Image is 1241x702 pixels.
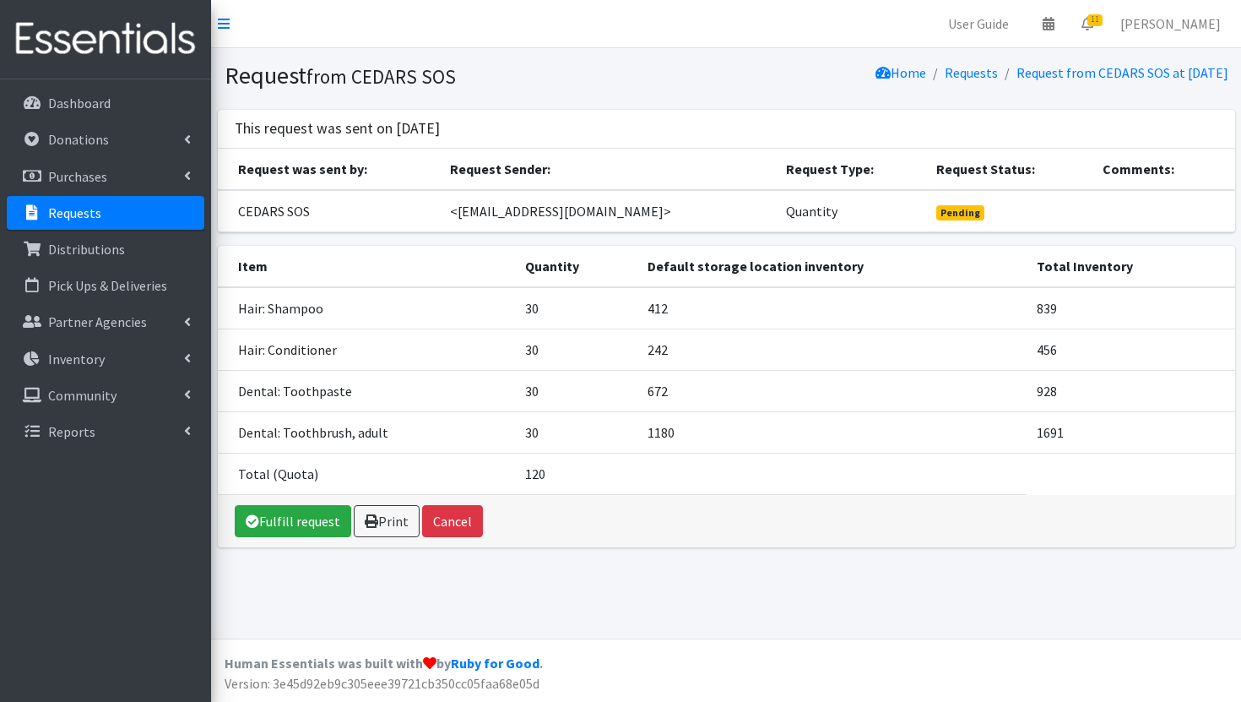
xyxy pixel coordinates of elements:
th: Quantity [515,246,637,287]
th: Request Sender: [440,149,776,190]
small: from CEDARS SOS [306,64,456,89]
button: Cancel [422,505,483,537]
p: Pick Ups & Deliveries [48,277,167,294]
td: 30 [515,329,637,370]
th: Request Type: [776,149,926,190]
h3: This request was sent on [DATE] [235,120,440,138]
span: Pending [936,205,984,220]
td: Dental: Toothpaste [218,370,515,411]
a: Partner Agencies [7,305,204,339]
td: 456 [1027,329,1235,370]
td: 1180 [637,411,1027,453]
a: Ruby for Good [451,655,539,672]
td: 30 [515,370,637,411]
a: Requests [945,64,998,81]
a: Request from CEDARS SOS at [DATE] [1016,64,1228,81]
td: Hair: Shampoo [218,287,515,329]
a: Reports [7,415,204,449]
td: Quantity [776,190,926,232]
th: Comments: [1092,149,1235,190]
p: Requests [48,204,101,221]
td: 928 [1027,370,1235,411]
td: Hair: Conditioner [218,329,515,370]
p: Community [48,387,117,404]
td: 30 [515,411,637,453]
h1: Request [225,61,720,90]
a: User Guide [935,7,1022,41]
a: Dashboard [7,86,204,120]
td: 672 [637,370,1027,411]
td: 412 [637,287,1027,329]
a: Fulfill request [235,505,351,537]
a: Distributions [7,232,204,266]
a: [PERSON_NAME] [1107,7,1234,41]
p: Inventory [48,351,105,367]
p: Reports [48,423,95,440]
a: Donations [7,122,204,156]
a: Community [7,378,204,412]
p: Distributions [48,241,125,258]
p: Partner Agencies [48,313,147,330]
td: 839 [1027,287,1235,329]
a: Inventory [7,342,204,376]
a: Print [354,505,420,537]
p: Dashboard [48,95,111,112]
a: Pick Ups & Deliveries [7,269,204,302]
a: Requests [7,196,204,230]
th: Total Inventory [1027,246,1235,287]
td: Dental: Toothbrush, adult [218,411,515,453]
th: Request was sent by: [218,149,440,190]
span: 11 [1087,14,1103,26]
strong: Human Essentials was built with by . [225,655,543,672]
a: 11 [1068,7,1107,41]
a: Home [875,64,926,81]
th: Item [218,246,515,287]
img: HumanEssentials [7,11,204,68]
td: <[EMAIL_ADDRESS][DOMAIN_NAME]> [440,190,776,232]
td: CEDARS SOS [218,190,440,232]
th: Default storage location inventory [637,246,1027,287]
a: Purchases [7,160,204,193]
p: Purchases [48,168,107,185]
td: 30 [515,287,637,329]
td: 242 [637,329,1027,370]
th: Request Status: [926,149,1092,190]
td: 120 [515,453,637,494]
td: Total (Quota) [218,453,515,494]
p: Donations [48,131,109,148]
td: 1691 [1027,411,1235,453]
span: Version: 3e45d92eb9c305eee39721cb350cc05faa68e05d [225,675,539,692]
